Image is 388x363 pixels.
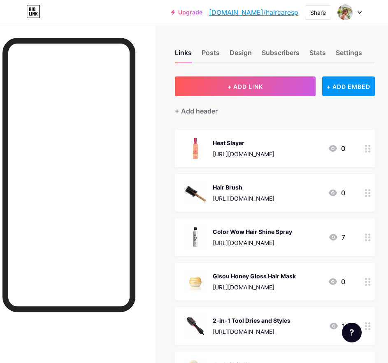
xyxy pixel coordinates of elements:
[329,321,345,331] div: 1
[185,182,206,203] img: Hair Brush
[213,183,274,192] div: Hair Brush
[337,5,353,20] img: hairstylesis
[202,48,220,62] div: Posts
[175,106,218,116] div: + Add header
[322,76,375,96] div: + ADD EMBED
[175,48,192,62] div: Links
[328,188,345,198] div: 0
[213,150,274,158] div: [URL][DOMAIN_NAME]
[336,48,362,62] div: Settings
[185,315,206,337] img: 2-in-1 Tool Dries and Styles
[213,194,274,203] div: [URL][DOMAIN_NAME]
[328,143,345,153] div: 0
[213,272,296,280] div: Gisou Honey Gloss Hair Mask
[209,7,298,17] a: [DOMAIN_NAME]/haircaresp
[213,283,296,291] div: [URL][DOMAIN_NAME]
[262,48,300,62] div: Subscribers
[310,8,326,17] div: Share
[228,83,263,90] span: + ADD LINK
[175,76,316,96] button: + ADD LINK
[185,138,206,159] img: Heat Slayer
[213,139,274,147] div: Heat Slayer
[171,9,202,16] a: Upgrade
[213,238,292,247] div: [URL][DOMAIN_NAME]
[213,327,290,336] div: [URL][DOMAIN_NAME]
[328,277,345,287] div: 0
[328,232,345,242] div: 7
[213,316,290,325] div: 2-in-1 Tool Dries and Styles
[185,227,206,248] img: Color Wow Hair Shine Spray
[185,271,206,292] img: Gisou Honey Gloss Hair Mask
[213,227,292,236] div: Color Wow Hair Shine Spray
[309,48,326,62] div: Stats
[230,48,252,62] div: Design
